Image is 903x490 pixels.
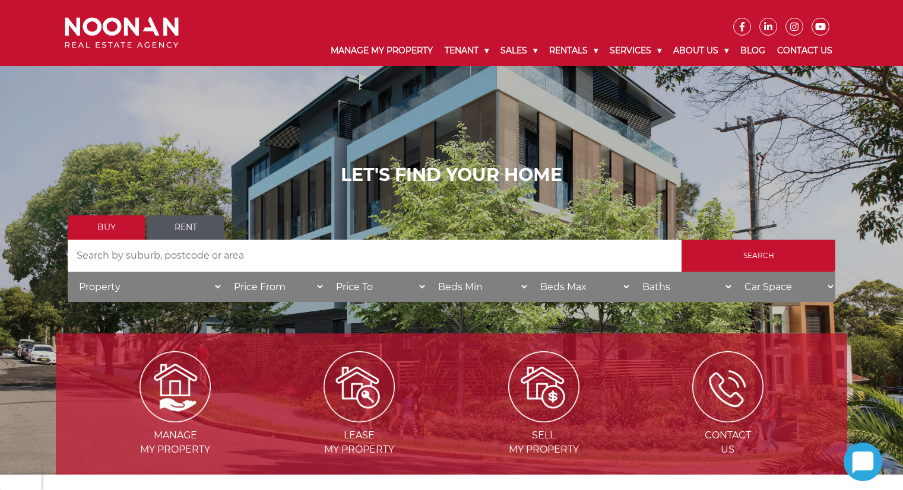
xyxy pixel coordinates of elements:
a: Services [604,36,667,66]
a: Blog [734,36,771,66]
img: Sell my property [508,351,579,422]
a: Manage My Property [325,36,439,66]
span: Contact Us [637,428,819,457]
span: Lease my Property [268,428,450,457]
h1: LET'S FIND YOUR HOME [68,164,835,186]
a: Buy [68,215,145,240]
span: Sell my Property [453,428,635,457]
input: Search [682,240,835,272]
a: Tenant [439,36,495,66]
a: Rent [147,215,224,240]
a: Contact Us [771,36,838,66]
img: Manage my Property [140,351,211,422]
a: ContactUs [637,380,819,455]
span: Manage my Property [84,428,266,457]
a: Managemy Property [84,380,266,455]
img: Lease my property [324,351,395,422]
a: Rentals [543,36,604,66]
a: Sales [495,36,543,66]
a: Sellmy Property [453,380,635,455]
img: Noonan Real Estate Agency [65,17,179,49]
input: Search by suburb, postcode or area [68,240,682,272]
a: Leasemy Property [268,380,450,455]
a: About Us [667,36,734,66]
img: ICONS [692,351,763,422]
